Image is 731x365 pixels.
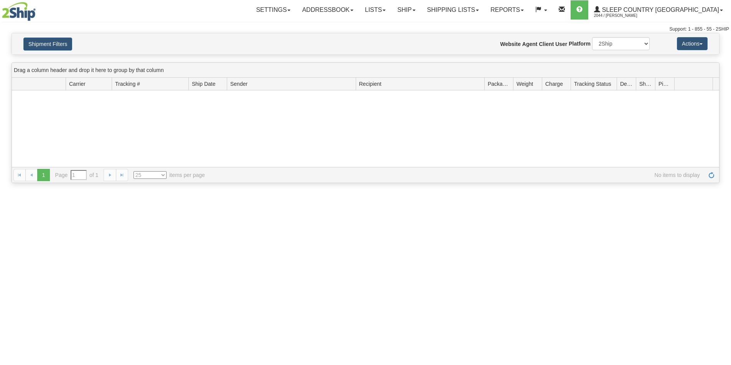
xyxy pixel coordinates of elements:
[230,80,248,88] span: Sender
[588,0,729,20] a: Sleep Country [GEOGRAPHIC_DATA] 2044 / [PERSON_NAME]
[359,80,381,88] span: Recipient
[488,80,510,88] span: Packages
[600,7,719,13] span: Sleep Country [GEOGRAPHIC_DATA]
[250,0,296,20] a: Settings
[216,171,700,179] span: No items to display
[705,169,718,181] a: Refresh
[485,0,530,20] a: Reports
[574,80,611,88] span: Tracking Status
[539,40,554,48] label: Client
[359,0,391,20] a: Lists
[2,2,36,21] img: logo2044.jpg
[545,80,563,88] span: Charge
[522,40,538,48] label: Agent
[555,40,567,48] label: User
[55,170,99,180] span: Page of 1
[134,171,205,179] span: items per page
[69,80,86,88] span: Carrier
[516,80,533,88] span: Weight
[658,80,671,88] span: Pickup Status
[2,26,729,33] div: Support: 1 - 855 - 55 - 2SHIP
[421,0,485,20] a: Shipping lists
[12,63,719,78] div: grid grouping header
[639,80,652,88] span: Shipment Issues
[391,0,421,20] a: Ship
[115,80,140,88] span: Tracking #
[37,169,50,181] span: 1
[296,0,359,20] a: Addressbook
[620,80,633,88] span: Delivery Status
[500,40,521,48] label: Website
[192,80,215,88] span: Ship Date
[594,12,652,20] span: 2044 / [PERSON_NAME]
[23,38,72,51] button: Shipment Filters
[569,40,591,47] label: Platform
[677,37,708,50] button: Actions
